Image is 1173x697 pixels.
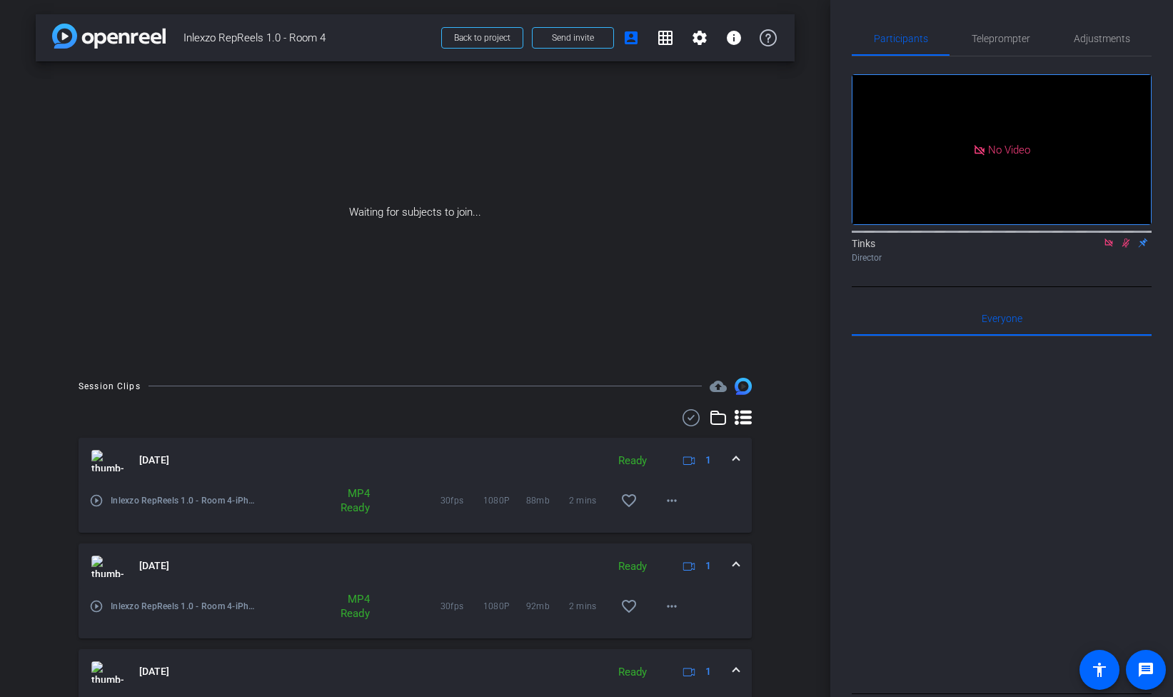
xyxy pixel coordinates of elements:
div: Session Clips [79,379,141,393]
mat-icon: account_box [623,29,640,46]
span: Everyone [982,314,1022,324]
mat-expansion-panel-header: thumb-nail[DATE]Ready1 [79,438,752,483]
span: Send invite [552,32,594,44]
span: [DATE] [139,558,169,573]
mat-icon: favorite_border [620,492,638,509]
button: Back to project [441,27,523,49]
span: Teleprompter [972,34,1030,44]
span: [DATE] [139,453,169,468]
span: Inlexzo RepReels 1.0 - Room 4 [183,24,433,52]
img: thumb-nail [91,556,124,577]
span: 30fps [440,493,483,508]
div: Waiting for subjects to join... [36,61,795,363]
img: app-logo [52,24,166,49]
span: Destinations for your clips [710,378,727,395]
span: 2 mins [569,599,612,613]
mat-icon: more_horiz [663,492,680,509]
span: Inlexzo RepReels 1.0 - Room 4-iPhone 13-2025-08-22-11-29-45-578-0 [111,599,258,613]
mat-icon: grid_on [657,29,674,46]
mat-expansion-panel-header: thumb-nail[DATE]Ready1 [79,649,752,695]
mat-icon: favorite_border [620,598,638,615]
span: 1080P [483,599,526,613]
mat-icon: more_horiz [663,598,680,615]
img: Session clips [735,378,752,395]
div: thumb-nail[DATE]Ready1 [79,589,752,638]
img: thumb-nail [91,450,124,471]
img: thumb-nail [91,661,124,683]
span: 2 mins [569,493,612,508]
div: Ready [611,558,654,575]
span: 92mb [526,599,569,613]
span: 1080P [483,493,526,508]
span: Inlexzo RepReels 1.0 - Room 4-iPhone 13-2025-08-22-11-32-20-511-0 [111,493,258,508]
span: 1 [705,664,711,679]
mat-icon: message [1137,661,1154,678]
span: 1 [705,453,711,468]
mat-expansion-panel-header: thumb-nail[DATE]Ready1 [79,543,752,589]
button: Send invite [532,27,614,49]
span: [DATE] [139,664,169,679]
mat-icon: play_circle_outline [89,599,104,613]
mat-icon: info [725,29,742,46]
span: 88mb [526,493,569,508]
span: 30fps [440,599,483,613]
mat-icon: settings [691,29,708,46]
div: Ready [611,664,654,681]
span: Participants [874,34,928,44]
div: thumb-nail[DATE]Ready1 [79,483,752,533]
span: No Video [988,143,1030,156]
div: Director [852,251,1152,264]
span: Adjustments [1074,34,1130,44]
mat-icon: cloud_upload [710,378,727,395]
mat-icon: accessibility [1091,661,1108,678]
span: Back to project [454,33,510,43]
span: 1 [705,558,711,573]
div: Tinks [852,236,1152,264]
div: Ready [611,453,654,469]
mat-icon: play_circle_outline [89,493,104,508]
div: MP4 Ready [322,486,376,515]
div: MP4 Ready [322,592,376,621]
